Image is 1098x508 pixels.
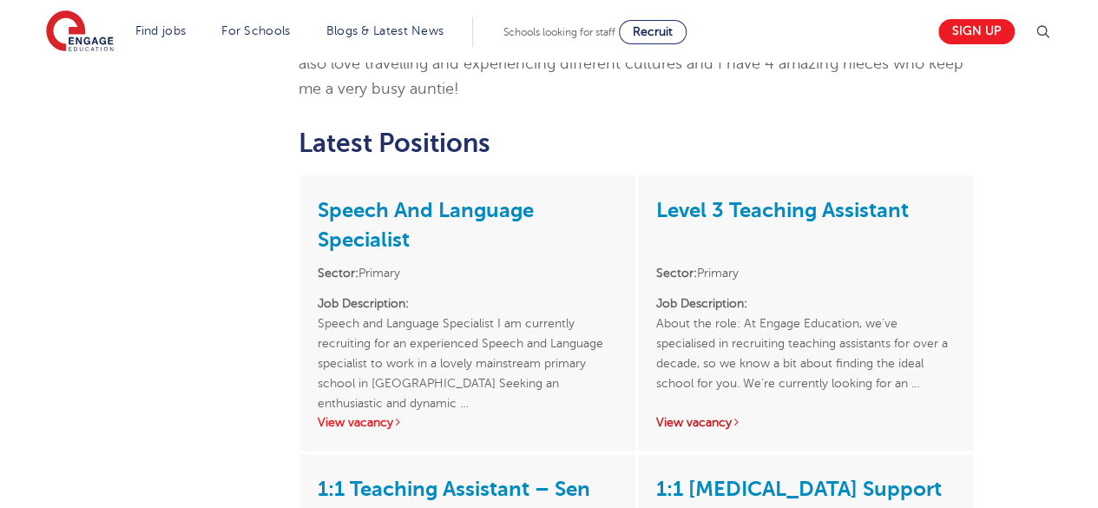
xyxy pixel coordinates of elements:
span: Schools looking for staff [503,26,615,38]
a: Level 3 Teaching Assistant [656,198,909,222]
p: Speech and Language Specialist I am currently recruiting for an experienced Speech and Language s... [318,294,617,393]
a: For Schools [221,24,290,37]
strong: Sector: [318,267,358,280]
li: Primary [656,263,956,283]
a: 1:1 Teaching Assistant – Sen [318,477,590,501]
strong: Sector: [656,267,697,280]
a: 1:1 [MEDICAL_DATA] Support [656,477,942,501]
a: Recruit [619,20,687,44]
span: Recruit [633,25,673,38]
a: Speech And Language Specialist [318,198,534,252]
p: About the role: At Engage Education, we’ve specialised in recruiting teaching assistants for over... [656,294,956,393]
strong: Job Description: [318,297,409,310]
h2: Latest Positions [299,129,975,158]
a: Blogs & Latest News [326,24,444,37]
img: Engage Education [46,10,114,54]
li: Primary [318,263,617,283]
a: View vacancy [656,416,741,429]
a: Find jobs [135,24,187,37]
a: Sign up [938,19,1015,44]
a: View vacancy [318,416,403,429]
strong: Job Description: [656,297,747,310]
